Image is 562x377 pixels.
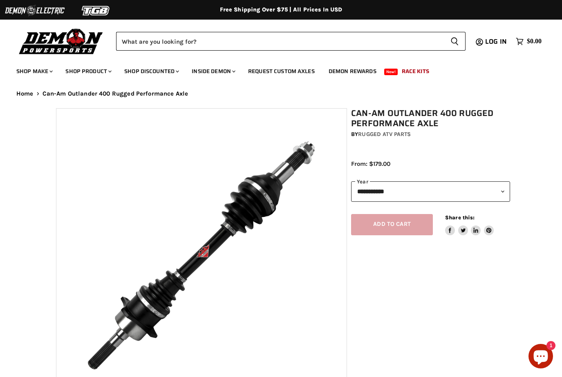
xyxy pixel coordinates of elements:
[527,38,542,45] span: $0.00
[322,63,383,80] a: Demon Rewards
[16,27,106,56] img: Demon Powersports
[445,214,494,236] aside: Share this:
[396,63,435,80] a: Race Kits
[242,63,321,80] a: Request Custom Axles
[116,32,466,51] form: Product
[485,36,507,47] span: Log in
[116,32,444,51] input: Search
[118,63,184,80] a: Shop Discounted
[10,60,540,80] ul: Main menu
[351,160,390,167] span: From: $179.00
[444,32,466,51] button: Search
[186,63,240,80] a: Inside Demon
[384,69,398,75] span: New!
[59,63,116,80] a: Shop Product
[526,344,555,370] inbox-online-store-chat: Shopify online store chat
[481,38,512,45] a: Log in
[512,36,546,47] a: $0.00
[351,130,510,139] div: by
[351,108,510,129] h1: Can-Am Outlander 400 Rugged Performance Axle
[4,3,65,18] img: Demon Electric Logo 2
[10,63,58,80] a: Shop Make
[43,90,188,97] span: Can-Am Outlander 400 Rugged Performance Axle
[358,131,411,138] a: Rugged ATV Parts
[65,3,127,18] img: TGB Logo 2
[445,214,475,221] span: Share this:
[351,181,510,201] select: year
[16,90,34,97] a: Home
